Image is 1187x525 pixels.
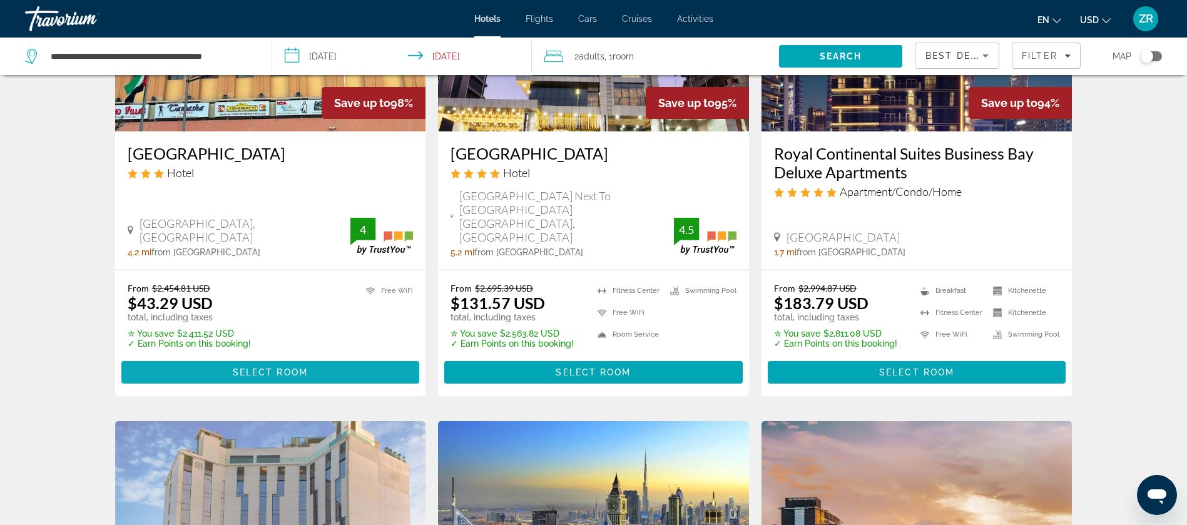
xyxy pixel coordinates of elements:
button: Select Room [768,361,1066,384]
span: Select Room [879,367,954,377]
span: 1.7 mi [774,247,797,257]
p: $2,563.82 USD [451,329,574,339]
li: Room Service [591,327,664,342]
button: Toggle map [1131,51,1162,62]
span: from [GEOGRAPHIC_DATA] [474,247,583,257]
button: Travelers: 2 adults, 0 children [532,38,779,75]
span: USD [1080,15,1099,25]
p: $2,811.08 USD [774,329,897,339]
span: Cruises [622,14,652,24]
p: ✓ Earn Points on this booking! [128,339,251,349]
button: Select Room [121,361,420,384]
span: from [GEOGRAPHIC_DATA] [151,247,260,257]
span: ✮ You save [774,329,820,339]
span: 5.2 mi [451,247,474,257]
li: Swimming Pool [664,283,736,298]
p: total, including taxes [451,312,574,322]
span: Filter [1022,51,1057,61]
div: 4.5 [674,222,699,237]
p: ✓ Earn Points on this booking! [451,339,574,349]
a: [GEOGRAPHIC_DATA] [128,144,414,163]
div: 98% [322,87,425,119]
li: Fitness Center [914,305,987,320]
li: Free WiFi [360,283,413,298]
span: 4.2 mi [128,247,151,257]
button: Search [779,45,902,68]
a: Select Room [121,364,420,377]
div: 4 star Hotel [451,166,736,180]
span: Save up to [658,96,715,110]
iframe: Кнопка запуска окна обмена сообщениями [1137,475,1177,515]
button: Select check in and out date [272,38,532,75]
button: Change language [1037,11,1061,29]
a: [GEOGRAPHIC_DATA] [451,144,736,163]
span: en [1037,15,1049,25]
span: Apartment/Condo/Home [840,185,962,198]
p: total, including taxes [128,312,251,322]
li: Free WiFi [591,305,664,320]
div: 3 star Hotel [128,166,414,180]
span: Map [1113,48,1131,65]
span: ✮ You save [451,329,497,339]
div: 94% [969,87,1072,119]
span: Room [613,51,634,61]
p: ✓ Earn Points on this booking! [774,339,897,349]
input: Search hotel destination [49,47,253,66]
span: [GEOGRAPHIC_DATA] Next To [GEOGRAPHIC_DATA] [GEOGRAPHIC_DATA], [GEOGRAPHIC_DATA] [459,189,673,244]
del: $2,695.39 USD [475,283,533,293]
li: Swimming Pool [987,327,1059,342]
span: [GEOGRAPHIC_DATA] [787,230,900,244]
div: 4 [350,222,375,237]
p: $2,411.52 USD [128,329,251,339]
del: $2,454.81 USD [152,283,210,293]
div: 95% [646,87,749,119]
span: Best Deals [925,51,991,61]
p: total, including taxes [774,312,897,322]
span: Save up to [334,96,390,110]
ins: $131.57 USD [451,293,545,312]
span: [GEOGRAPHIC_DATA], [GEOGRAPHIC_DATA] [140,217,351,244]
span: Flights [526,14,553,24]
span: ✮ You save [128,329,174,339]
img: TrustYou guest rating badge [350,218,413,255]
span: Select Room [233,367,308,377]
li: Kitchenette [987,283,1059,298]
a: Royal Continental Suites Business Bay Deluxe Apartments [774,144,1060,181]
a: Select Room [444,364,743,377]
ins: $43.29 USD [128,293,213,312]
button: User Menu [1129,6,1162,32]
div: 5 star Apartment [774,185,1060,198]
li: Free WiFi [914,327,987,342]
span: Search [820,51,862,61]
button: Change currency [1080,11,1111,29]
a: Travorium [25,3,150,35]
button: Select Room [444,361,743,384]
a: Cars [578,14,597,24]
span: From [128,283,149,293]
li: Fitness Center [591,283,664,298]
span: Hotel [167,166,194,180]
button: Filters [1012,43,1081,69]
span: From [774,283,795,293]
span: , 1 [604,48,634,65]
del: $2,994.87 USD [798,283,857,293]
span: from [GEOGRAPHIC_DATA] [797,247,905,257]
li: Kitchenette [987,305,1059,320]
a: Activities [677,14,713,24]
a: Hotels [474,14,501,24]
span: Hotel [503,166,530,180]
mat-select: Sort by [925,48,989,63]
a: Select Room [768,364,1066,377]
li: Breakfast [914,283,987,298]
img: TrustYou guest rating badge [674,218,736,255]
span: ZR [1139,13,1153,25]
span: 2 [574,48,604,65]
ins: $183.79 USD [774,293,869,312]
span: Save up to [981,96,1037,110]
